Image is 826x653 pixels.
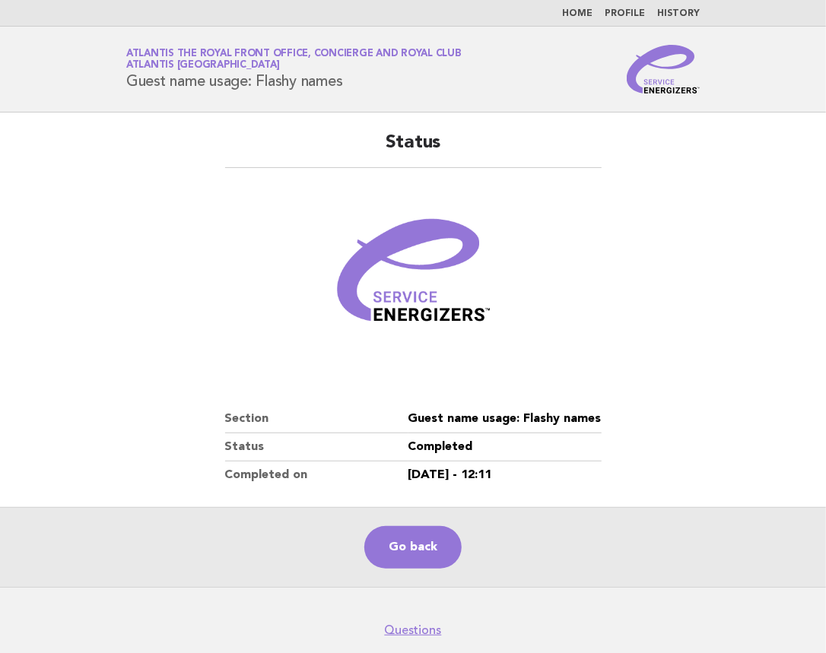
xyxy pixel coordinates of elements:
h1: Guest name usage: Flashy names [126,49,462,89]
a: Questions [385,623,442,638]
a: Atlantis The Royal Front Office, Concierge and Royal ClubAtlantis [GEOGRAPHIC_DATA] [126,49,462,70]
dt: Section [225,405,408,433]
dt: Completed on [225,461,408,489]
a: History [657,9,700,18]
h2: Status [225,131,602,168]
a: Go back [364,526,462,569]
dd: Completed [408,433,602,461]
a: Home [562,9,592,18]
img: Verified [322,186,504,369]
dt: Status [225,433,408,461]
span: Atlantis [GEOGRAPHIC_DATA] [126,61,280,71]
dd: [DATE] - 12:11 [408,461,602,489]
img: Service Energizers [627,45,700,94]
dd: Guest name usage: Flashy names [408,405,602,433]
a: Profile [605,9,645,18]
